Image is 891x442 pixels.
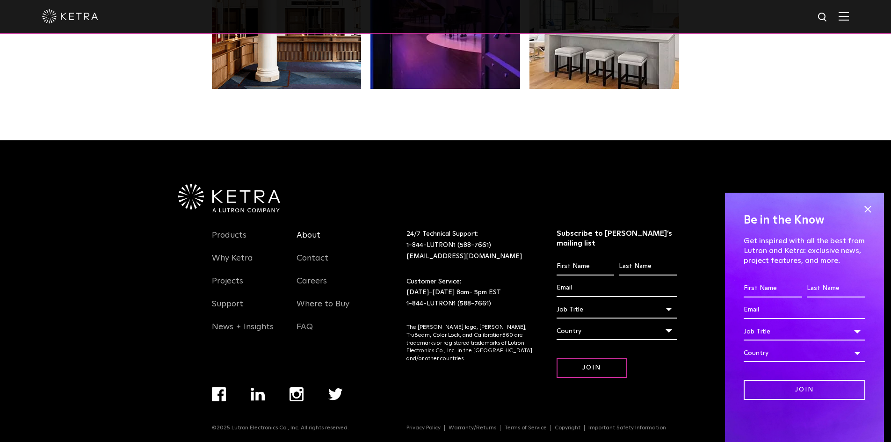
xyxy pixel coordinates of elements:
a: Terms of Service [500,425,551,431]
a: Important Safety Information [585,425,670,431]
input: First Name [557,258,614,275]
input: Email [557,279,677,297]
input: Last Name [619,258,676,275]
p: Get inspired with all the best from Lutron and Ketra: exclusive news, project features, and more. [744,236,865,265]
a: Warranty/Returns [445,425,500,431]
a: Projects [212,276,243,297]
img: Ketra-aLutronCo_White_RGB [178,184,280,213]
input: Email [744,301,865,319]
h4: Be in the Know [744,211,865,229]
div: Country [557,322,677,340]
p: The [PERSON_NAME] logo, [PERSON_NAME], TruBeam, Color Lock, and Calibration360 are trademarks or ... [406,324,533,363]
img: search icon [817,12,829,23]
a: 1-844-LUTRON1 (588-7661) [406,242,491,248]
img: linkedin [251,388,265,401]
img: ketra-logo-2019-white [42,9,98,23]
input: Join [744,380,865,400]
a: About [297,230,320,252]
img: Hamburger%20Nav.svg [839,12,849,21]
a: [EMAIL_ADDRESS][DOMAIN_NAME] [406,253,522,260]
img: facebook [212,387,226,401]
a: FAQ [297,322,313,343]
a: Privacy Policy [403,425,445,431]
a: Products [212,230,246,252]
input: First Name [744,280,802,297]
div: Navigation Menu [297,229,368,343]
div: Navigation Menu [212,229,283,343]
img: twitter [328,388,343,400]
p: 24/7 Technical Support: [406,229,533,262]
div: Job Title [557,301,677,319]
div: Country [744,344,865,362]
p: Customer Service: [DATE]-[DATE] 8am- 5pm EST [406,276,533,310]
a: Where to Buy [297,299,349,320]
a: Copyright [551,425,585,431]
a: News + Insights [212,322,274,343]
a: Contact [297,253,328,275]
input: Last Name [807,280,865,297]
a: Support [212,299,243,320]
div: Job Title [744,323,865,341]
input: Join [557,358,627,378]
img: instagram [290,387,304,401]
a: Careers [297,276,327,297]
div: Navigation Menu [212,387,368,425]
h3: Subscribe to [PERSON_NAME]’s mailing list [557,229,677,248]
p: ©2025 Lutron Electronics Co., Inc. All rights reserved. [212,425,349,431]
a: 1-844-LUTRON1 (588-7661) [406,300,491,307]
div: Navigation Menu [406,425,679,431]
a: Why Ketra [212,253,253,275]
